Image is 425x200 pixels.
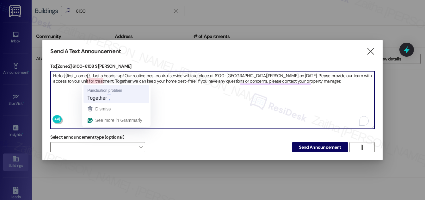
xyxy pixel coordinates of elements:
p: To: [Zone 2] 6100-6108 S [PERSON_NAME] [50,63,374,69]
span: Send Announcement [299,144,341,151]
div: To enrich screen reader interactions, please activate Accessibility in Grammarly extension settings [50,71,374,129]
button: Send Announcement [292,142,348,152]
i:  [360,145,364,150]
label: Select announcement type (optional) [50,132,124,142]
h3: Send A Text Announcement [50,48,120,55]
textarea: To enrich screen reader interactions, please activate Accessibility in Grammarly extension settings [51,71,374,129]
i:  [366,48,375,55]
